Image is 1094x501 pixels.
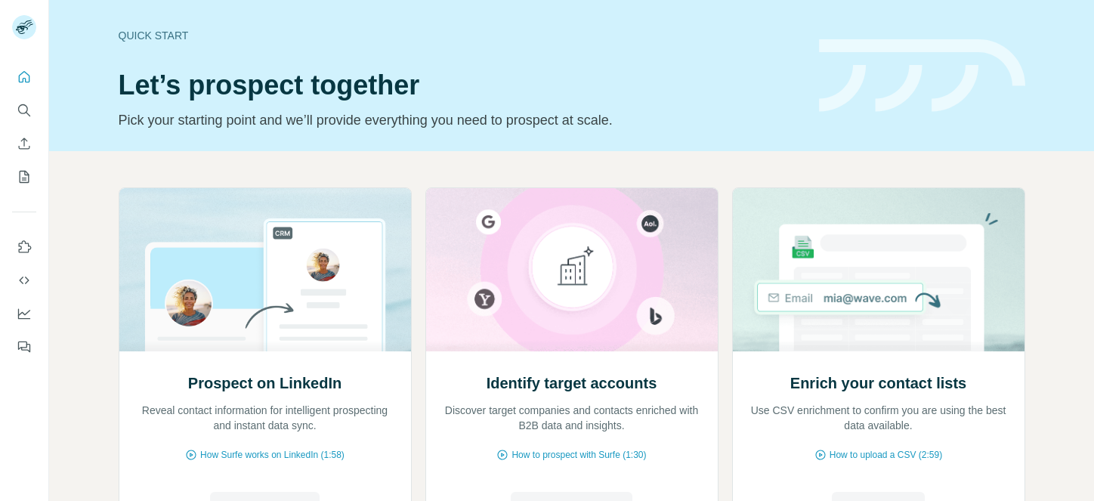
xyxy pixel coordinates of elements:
[12,333,36,360] button: Feedback
[12,163,36,190] button: My lists
[119,110,801,131] p: Pick your starting point and we’ll provide everything you need to prospect at scale.
[12,233,36,261] button: Use Surfe on LinkedIn
[748,403,1009,433] p: Use CSV enrichment to confirm you are using the best data available.
[200,448,345,462] span: How Surfe works on LinkedIn (1:58)
[487,373,657,394] h2: Identify target accounts
[819,39,1025,113] img: banner
[119,70,801,101] h1: Let’s prospect together
[119,188,412,351] img: Prospect on LinkedIn
[134,403,396,433] p: Reveal contact information for intelligent prospecting and instant data sync.
[441,403,703,433] p: Discover target companies and contacts enriched with B2B data and insights.
[12,300,36,327] button: Dashboard
[511,448,646,462] span: How to prospect with Surfe (1:30)
[732,188,1025,351] img: Enrich your contact lists
[12,97,36,124] button: Search
[830,448,942,462] span: How to upload a CSV (2:59)
[12,63,36,91] button: Quick start
[425,188,719,351] img: Identify target accounts
[12,267,36,294] button: Use Surfe API
[12,130,36,157] button: Enrich CSV
[790,373,966,394] h2: Enrich your contact lists
[119,28,801,43] div: Quick start
[188,373,341,394] h2: Prospect on LinkedIn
